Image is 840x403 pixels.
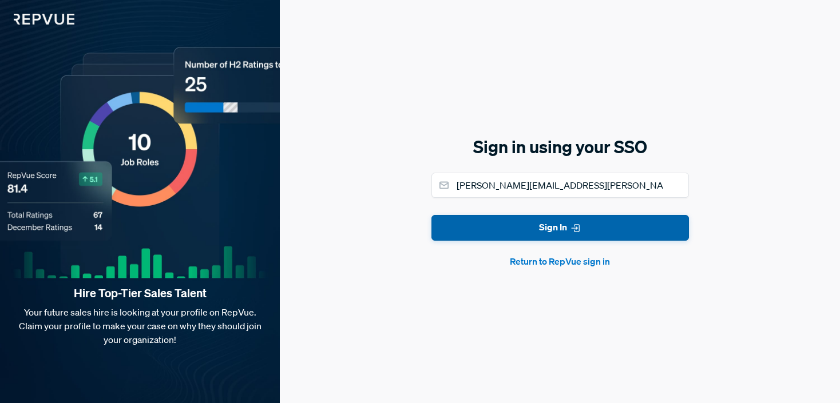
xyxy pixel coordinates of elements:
button: Return to RepVue sign in [431,254,689,268]
h5: Sign in using your SSO [431,135,689,159]
strong: Hire Top-Tier Sales Talent [18,286,261,301]
button: Sign In [431,215,689,241]
p: Your future sales hire is looking at your profile on RepVue. Claim your profile to make your case... [18,305,261,346]
input: Email address [431,173,689,198]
